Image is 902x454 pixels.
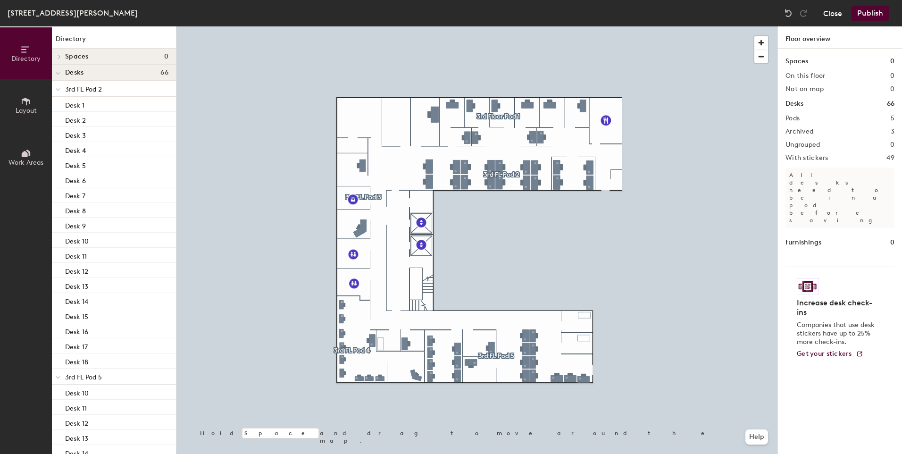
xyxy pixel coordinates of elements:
[65,373,102,381] span: 3rd FL Pod 5
[785,154,828,162] h2: With stickers
[891,128,894,135] h2: 3
[891,115,894,122] h2: 5
[890,56,894,67] h1: 0
[797,350,863,358] a: Get your stickers
[784,8,793,18] img: Undo
[887,99,894,109] h1: 66
[65,340,88,351] p: Desk 17
[164,53,168,60] span: 0
[797,298,877,317] h4: Increase desk check-ins
[785,56,808,67] h1: Spaces
[65,310,88,321] p: Desk 15
[890,85,894,93] h2: 0
[65,69,84,76] span: Desks
[890,72,894,80] h2: 0
[886,154,894,162] h2: 49
[65,53,89,60] span: Spaces
[785,115,800,122] h2: Pods
[65,204,86,215] p: Desk 8
[65,219,86,230] p: Desk 9
[65,265,88,276] p: Desk 12
[8,7,138,19] div: [STREET_ADDRESS][PERSON_NAME]
[890,141,894,149] h2: 0
[8,159,43,167] span: Work Areas
[785,72,826,80] h2: On this floor
[65,174,86,185] p: Desk 6
[778,26,902,49] h1: Floor overview
[65,325,88,336] p: Desk 16
[785,141,820,149] h2: Ungrouped
[785,85,824,93] h2: Not on map
[797,350,852,358] span: Get your stickers
[890,237,894,248] h1: 0
[797,321,877,346] p: Companies that use desk stickers have up to 25% more check-ins.
[160,69,168,76] span: 66
[65,159,86,170] p: Desk 5
[65,114,86,125] p: Desk 2
[823,6,842,21] button: Close
[745,429,768,445] button: Help
[65,144,86,155] p: Desk 4
[16,107,37,115] span: Layout
[65,280,88,291] p: Desk 13
[65,129,86,140] p: Desk 3
[785,99,803,109] h1: Desks
[797,278,818,294] img: Sticker logo
[65,295,88,306] p: Desk 14
[65,85,102,93] span: 3rd FL Pod 2
[785,128,813,135] h2: Archived
[799,8,808,18] img: Redo
[785,168,894,228] p: All desks need to be in a pod before saving
[65,250,87,261] p: Desk 11
[65,355,88,366] p: Desk 18
[65,387,89,397] p: Desk 10
[65,432,88,443] p: Desk 13
[852,6,889,21] button: Publish
[11,55,41,63] span: Directory
[65,99,84,109] p: Desk 1
[65,235,89,245] p: Desk 10
[65,417,88,428] p: Desk 12
[785,237,821,248] h1: Furnishings
[52,34,176,49] h1: Directory
[65,402,87,412] p: Desk 11
[65,189,85,200] p: Desk 7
